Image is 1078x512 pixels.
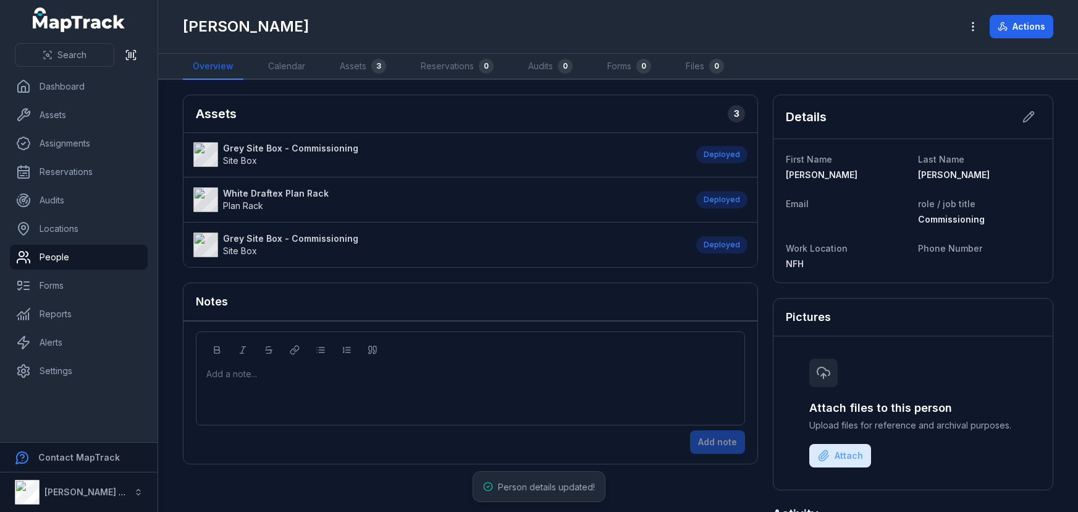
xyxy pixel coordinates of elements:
[786,258,908,270] a: NFH
[10,160,148,184] a: Reservations
[786,169,857,180] span: [PERSON_NAME]
[196,293,228,310] h3: Notes
[786,309,831,326] h3: Pictures
[728,105,745,122] div: 3
[918,198,975,209] span: role / job title
[918,214,985,224] span: Commissioning
[696,191,747,208] div: Deployed
[223,142,358,155] strong: Grey Site Box - Commissioning
[10,302,148,326] a: Reports
[990,15,1053,38] button: Actions
[696,236,747,254] div: Deployed
[223,200,263,211] span: Plan Rack
[786,198,809,209] span: Email
[918,169,990,180] span: [PERSON_NAME]
[10,74,148,99] a: Dashboard
[44,487,130,497] strong: [PERSON_NAME] Air
[918,243,982,254] span: Phone Number
[786,108,827,126] h2: Details
[223,245,257,256] span: Site Box
[786,243,848,254] span: Work Location
[10,216,148,241] a: Locations
[10,131,148,156] a: Assignments
[330,54,396,80] a: Assets3
[223,233,358,245] strong: Grey Site Box - Commissioning
[558,59,573,74] div: 0
[193,187,684,212] a: White Draftex Plan RackPlan Rack
[183,54,243,80] a: Overview
[258,54,315,80] a: Calendar
[498,482,595,492] span: Person details updated!
[809,419,1017,432] span: Upload files for reference and archival purposes.
[809,399,1017,417] h3: Attach files to this person
[196,105,237,122] h2: Assets
[193,233,684,257] a: Grey Site Box - CommissioningSite Box
[223,187,329,200] strong: White Draftex Plan Rack
[10,359,148,383] a: Settings
[918,154,964,164] span: Last Name
[786,258,804,269] span: NFH
[10,273,148,298] a: Forms
[786,154,832,164] span: First Name
[10,245,148,270] a: People
[371,59,386,74] div: 3
[597,54,661,80] a: Forms0
[696,146,747,163] div: Deployed
[38,452,120,463] strong: Contact MapTrack
[411,54,503,80] a: Reservations0
[809,444,871,467] button: Attach
[10,103,148,127] a: Assets
[10,330,148,355] a: Alerts
[479,59,494,74] div: 0
[709,59,724,74] div: 0
[193,142,684,167] a: Grey Site Box - CommissioningSite Box
[518,54,583,80] a: Audits0
[636,59,651,74] div: 0
[33,7,125,32] a: MapTrack
[57,49,86,61] span: Search
[676,54,734,80] a: Files0
[223,155,257,166] span: Site Box
[10,188,148,213] a: Audits
[183,17,309,36] h1: [PERSON_NAME]
[15,43,114,67] button: Search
